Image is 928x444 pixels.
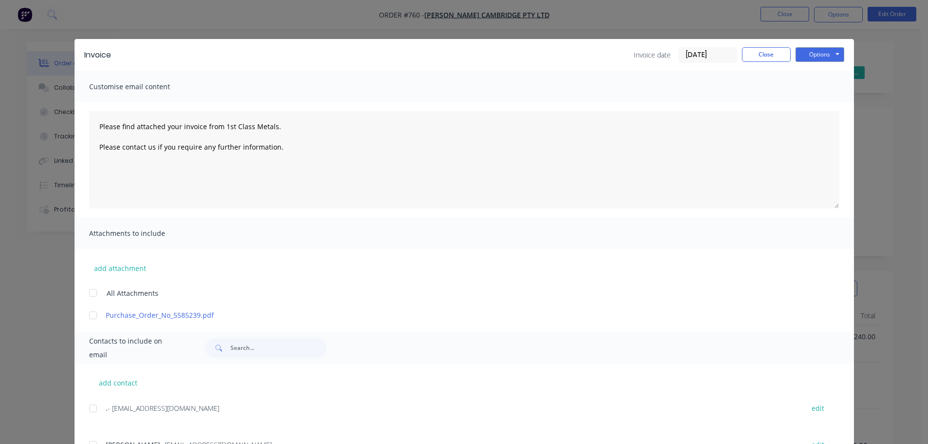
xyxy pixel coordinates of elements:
[89,227,196,240] span: Attachments to include
[795,47,844,62] button: Options
[106,310,794,320] a: Purchase_Order_No_5585239.pdf
[84,49,111,61] div: Invoice
[806,402,830,415] button: edit
[106,404,108,413] span: .
[230,338,327,358] input: Search...
[89,80,196,94] span: Customise email content
[89,111,839,209] textarea: Please find attached your invoice from 1st Class Metals. Please contact us if you require any fur...
[89,334,181,362] span: Contacts to include on email
[107,288,158,298] span: All Attachments
[89,375,148,390] button: add contact
[634,50,671,60] span: Invoice date
[742,47,791,62] button: Close
[89,261,151,275] button: add attachment
[108,404,219,413] span: - [EMAIL_ADDRESS][DOMAIN_NAME]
